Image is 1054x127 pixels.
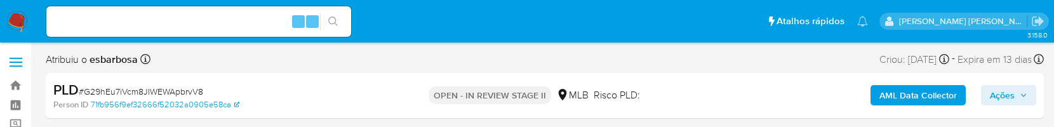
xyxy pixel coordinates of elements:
[879,51,949,68] div: Criou: [DATE]
[857,16,868,27] a: Notificações
[594,88,661,102] span: Risco PLD:
[79,85,203,98] span: # G29hEu7iVcm8JlWEWApbrvV8
[46,13,351,30] input: Pesquise usuários ou casos...
[53,79,79,100] b: PLD
[981,85,1036,105] button: Ações
[429,86,551,104] p: OPEN - IN REVIEW STAGE II
[899,15,1027,27] p: alessandra.barbosa@mercadopago.com
[91,99,239,110] a: 71fb956f9ef32666f52032a0905e58ca
[53,99,88,110] b: Person ID
[310,15,314,27] span: s
[871,85,966,105] button: AML Data Collector
[1031,15,1044,28] a: Sair
[320,13,346,30] button: search-icon
[957,53,1032,67] span: Expira em 13 dias
[640,88,661,102] span: LOW
[87,52,138,67] b: esbarbosa
[990,85,1015,105] span: Ações
[46,53,138,67] span: Atribuiu o
[293,15,304,27] span: Alt
[556,88,589,102] div: MLB
[777,15,844,28] span: Atalhos rápidos
[952,51,955,68] span: -
[879,85,957,105] b: AML Data Collector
